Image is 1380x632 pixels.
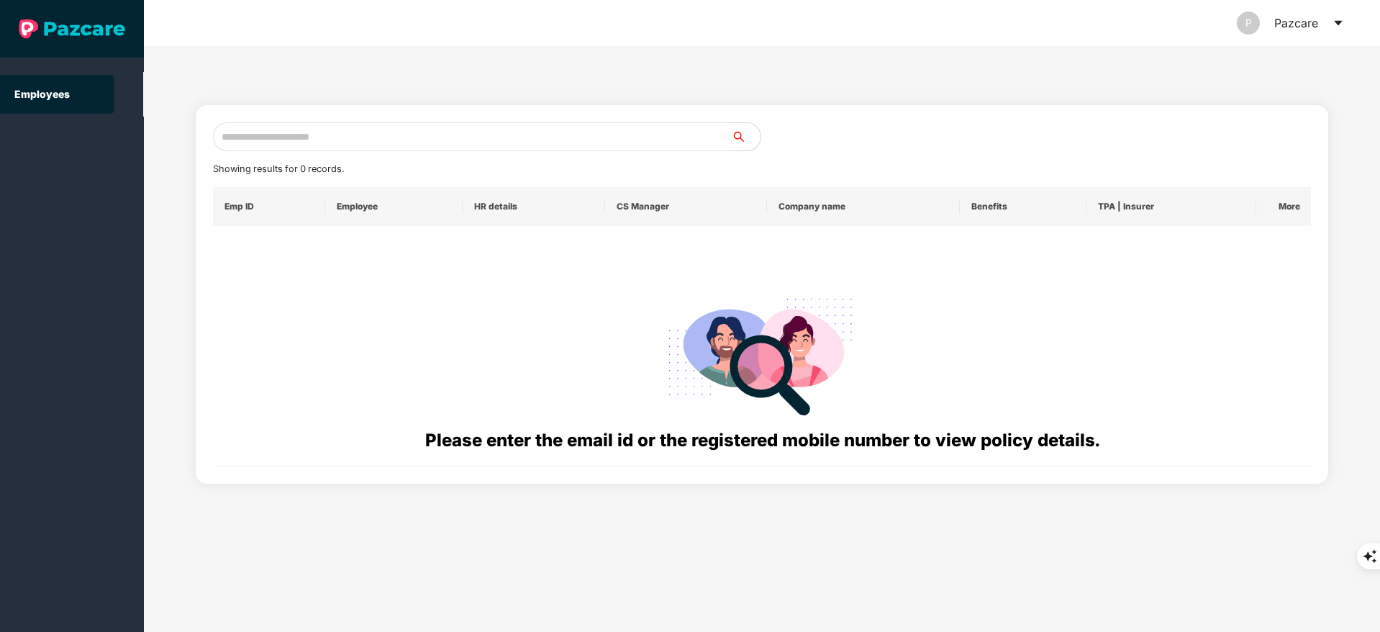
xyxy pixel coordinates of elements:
[605,187,767,226] th: CS Manager
[731,131,761,143] span: search
[213,163,344,174] span: Showing results for 0 records.
[425,430,1099,451] span: Please enter the email id or the registered mobile number to view policy details.
[960,187,1086,226] th: Benefits
[463,187,604,226] th: HR details
[1086,187,1256,226] th: TPA | Insurer
[658,281,866,427] img: svg+xml;base64,PHN2ZyB4bWxucz0iaHR0cDovL3d3dy53My5vcmcvMjAwMC9zdmciIHdpZHRoPSIyODgiIGhlaWdodD0iMj...
[1245,12,1252,35] span: P
[767,187,960,226] th: Company name
[213,187,326,226] th: Emp ID
[1256,187,1311,226] th: More
[731,122,761,151] button: search
[14,88,70,100] a: Employees
[325,187,463,226] th: Employee
[1333,17,1344,29] span: caret-down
